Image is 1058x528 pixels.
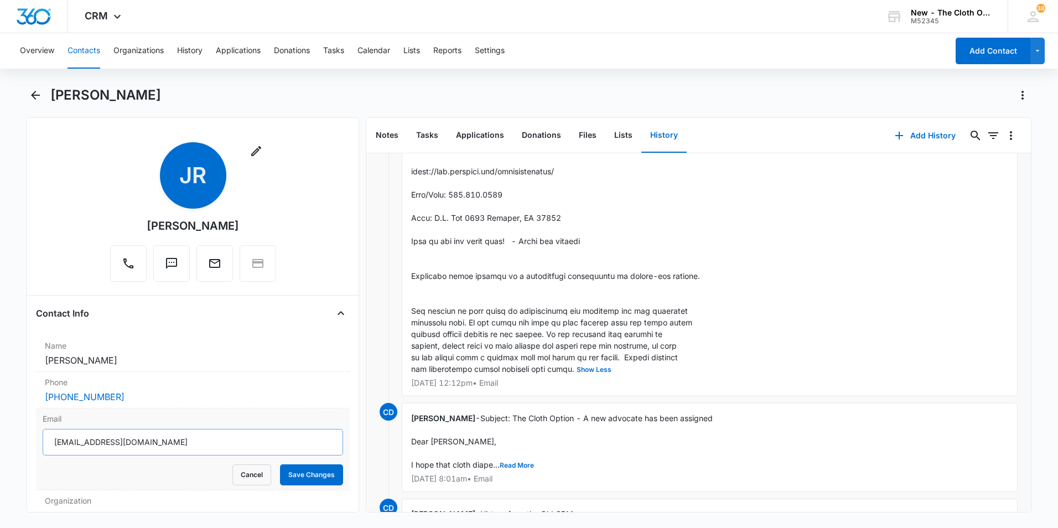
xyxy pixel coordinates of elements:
label: Phone [45,376,341,388]
button: Tasks [323,33,344,69]
button: Actions [1014,86,1031,104]
div: - [402,403,1018,492]
button: Donations [513,118,570,153]
a: Call [110,262,147,272]
div: [PERSON_NAME] [147,218,239,234]
button: Applications [216,33,261,69]
button: Contacts [68,33,100,69]
label: Organization [45,495,341,506]
button: Text [153,245,190,282]
h1: [PERSON_NAME] [50,87,161,103]
p: [DATE] 8:01am • Email [411,475,1008,483]
button: Search... [967,127,984,144]
button: History [641,118,687,153]
button: Back [27,86,44,104]
input: Email [43,429,343,455]
button: Overflow Menu [1002,127,1020,144]
button: Notes [367,118,407,153]
button: History [177,33,203,69]
span: CD [380,499,397,516]
button: Overview [20,33,54,69]
button: Calendar [357,33,390,69]
button: Donations [274,33,310,69]
button: Settings [475,33,505,69]
button: Cancel [232,464,271,485]
button: Tasks [407,118,447,153]
span: JR [160,142,226,209]
button: Files [570,118,605,153]
div: account id [911,17,992,25]
button: Organizations [113,33,164,69]
div: Phone[PHONE_NUMBER] [36,372,350,408]
button: Filters [984,127,1002,144]
div: Name[PERSON_NAME] [36,335,350,372]
dd: --- [45,509,341,522]
a: Text [153,262,190,272]
div: account name [911,8,992,17]
button: Read More [500,462,534,469]
dd: [PERSON_NAME] [45,354,341,367]
span: CRM [85,10,108,22]
button: Close [332,304,350,322]
button: Add History [884,122,967,149]
a: Email [196,262,233,272]
button: Applications [447,118,513,153]
button: Save Changes [280,464,343,485]
button: Add Contact [956,38,1030,64]
span: Subject: The Cloth Option - A new advocate has been assigned Dear [PERSON_NAME], I hope that clot... [411,413,713,469]
span: 38 [1036,4,1045,13]
button: Lists [403,33,420,69]
span: CD [380,403,397,421]
div: notifications count [1036,4,1045,13]
span: [PERSON_NAME] [411,413,475,423]
button: Call [110,245,147,282]
p: [DATE] 12:12pm • Email [411,379,1008,387]
button: Reports [433,33,461,69]
button: Lists [605,118,641,153]
a: [PHONE_NUMBER] [45,390,125,403]
h4: Contact Info [36,307,89,320]
label: Email [43,413,343,425]
span: [PERSON_NAME] [411,509,475,519]
label: Name [45,340,341,351]
button: Show Less [574,366,614,373]
button: Email [196,245,233,282]
div: Organization--- [36,490,350,526]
